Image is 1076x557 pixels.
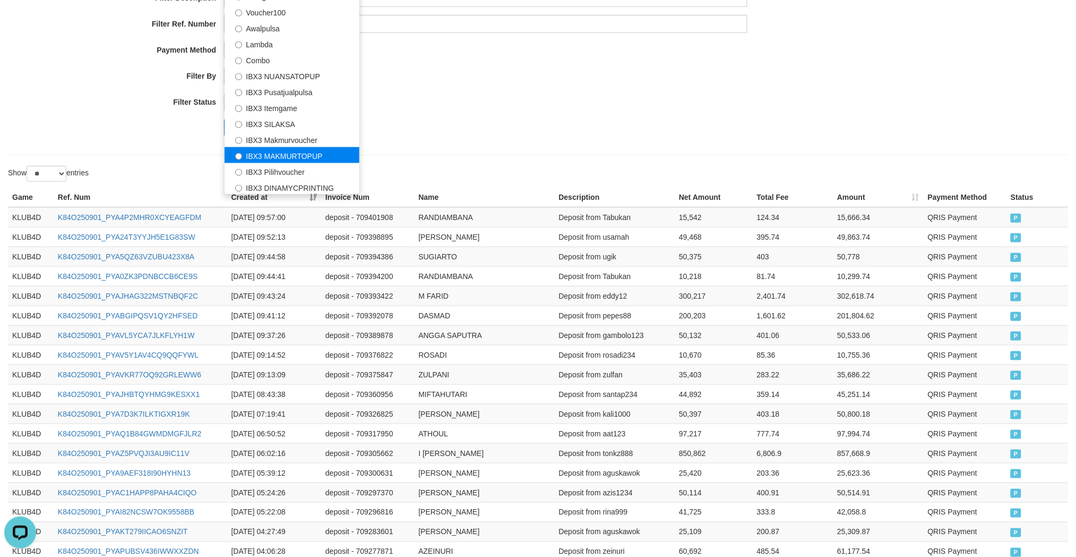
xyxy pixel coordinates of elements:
td: Deposit from usamah [555,227,675,247]
span: PAID [1011,450,1021,459]
td: Deposit from kali1000 [555,404,675,424]
label: IBX3 NUANSATOPUP [225,67,359,83]
td: 50,397 [675,404,753,424]
input: IBX3 DINAMYCPRINTING [235,185,242,192]
td: 45,251.14 [833,384,924,404]
td: Deposit from gambolo123 [555,325,675,345]
a: K84O250901_PYAKT279IICAO6SNZIT [58,528,188,536]
input: IBX3 Itemgame [235,105,242,112]
td: [DATE] 05:39:12 [227,463,321,483]
td: 15,542 [675,207,753,227]
td: Deposit from Tabukan [555,266,675,286]
th: Net Amount [675,188,753,207]
input: IBX3 SILAKSA [235,121,242,128]
td: deposit - 709296816 [321,502,414,522]
td: [PERSON_NAME] [414,463,554,483]
td: 857,668.9 [833,443,924,463]
td: [PERSON_NAME] [414,483,554,502]
label: Awalpulsa [225,20,359,36]
span: PAID [1011,509,1021,518]
td: [DATE] 09:37:26 [227,325,321,345]
input: IBX3 Pusatjualpulsa [235,89,242,96]
a: K84O250901_PYAJHAG322MSTNBQF2C [58,292,198,300]
td: RANDIAMBANA [414,266,554,286]
td: 203.36 [753,463,833,483]
th: Created at: activate to sort column ascending [227,188,321,207]
td: KLUB4D [8,247,54,266]
td: [DATE] 09:57:00 [227,207,321,227]
td: 50,778 [833,247,924,266]
td: QRIS Payment [924,306,1006,325]
a: K84O250901_PYAPUBSV436IWWXXZDN [58,547,199,556]
td: 25,109 [675,522,753,542]
td: deposit - 709297370 [321,483,414,502]
td: Deposit from rina999 [555,502,675,522]
th: Description [555,188,675,207]
td: QRIS Payment [924,502,1006,522]
td: Deposit from santap234 [555,384,675,404]
th: Invoice Num [321,188,414,207]
span: PAID [1011,273,1021,282]
span: PAID [1011,391,1021,400]
td: Deposit from Tabukan [555,207,675,227]
a: K84O250901_PYAI82NCSW7OK9558BB [58,508,194,517]
td: Deposit from rosadi234 [555,345,675,365]
a: K84O250901_PYA7D3K7ILKTIGXR19K [58,410,190,418]
td: 50,132 [675,325,753,345]
th: Ref. Num [54,188,227,207]
td: [PERSON_NAME] [414,522,554,542]
a: K84O250901_PYAVKR77OQ92GRLEWW6 [58,370,201,379]
td: MIFTAHUTARI [414,384,554,404]
label: IBX3 Pusatjualpulsa [225,83,359,99]
td: QRIS Payment [924,463,1006,483]
td: M FARID [414,286,554,306]
td: KLUB4D [8,365,54,384]
td: 124.34 [753,207,833,227]
label: IBX3 MAKMURTOPUP [225,147,359,163]
td: deposit - 709394386 [321,247,414,266]
td: 403 [753,247,833,266]
span: PAID [1011,489,1021,498]
td: KLUB4D [8,345,54,365]
td: [PERSON_NAME] [414,502,554,522]
td: deposit - 709389878 [321,325,414,345]
td: Deposit from ugik [555,247,675,266]
td: 10,299.74 [833,266,924,286]
td: [DATE] 09:41:12 [227,306,321,325]
td: 10,218 [675,266,753,286]
td: 201,804.62 [833,306,924,325]
td: KLUB4D [8,424,54,443]
td: 25,623.36 [833,463,924,483]
td: 44,892 [675,384,753,404]
span: PAID [1011,332,1021,341]
input: Combo [235,57,242,64]
span: PAID [1011,371,1021,380]
span: PAID [1011,410,1021,419]
a: K84O250901_PYAZ5PVQJI3AU9IC11V [58,449,190,458]
td: deposit - 709376822 [321,345,414,365]
td: 85.36 [753,345,833,365]
label: IBX3 Itemgame [225,99,359,115]
td: 1,601.62 [753,306,833,325]
td: 35,686.22 [833,365,924,384]
td: Deposit from aguskawok [555,463,675,483]
td: 41,725 [675,502,753,522]
td: KLUB4D [8,227,54,247]
a: K84O250901_PYA0ZK3PDNBCCB6CE9S [58,272,198,281]
td: QRIS Payment [924,443,1006,463]
a: K84O250901_PYAJHBTQYHMG9KESXX1 [58,390,200,399]
td: 50,800.18 [833,404,924,424]
a: K84O250901_PYAC1HAPP8PAHA4CIQO [58,488,197,497]
td: 50,114 [675,483,753,502]
td: 300,217 [675,286,753,306]
td: QRIS Payment [924,345,1006,365]
td: QRIS Payment [924,266,1006,286]
span: PAID [1011,430,1021,439]
th: Payment Method [924,188,1006,207]
td: QRIS Payment [924,522,1006,542]
td: deposit - 709392078 [321,306,414,325]
label: IBX3 Pilihvoucher [225,163,359,179]
label: Voucher100 [225,4,359,20]
td: [DATE] 09:44:58 [227,247,321,266]
td: [DATE] 07:19:41 [227,404,321,424]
